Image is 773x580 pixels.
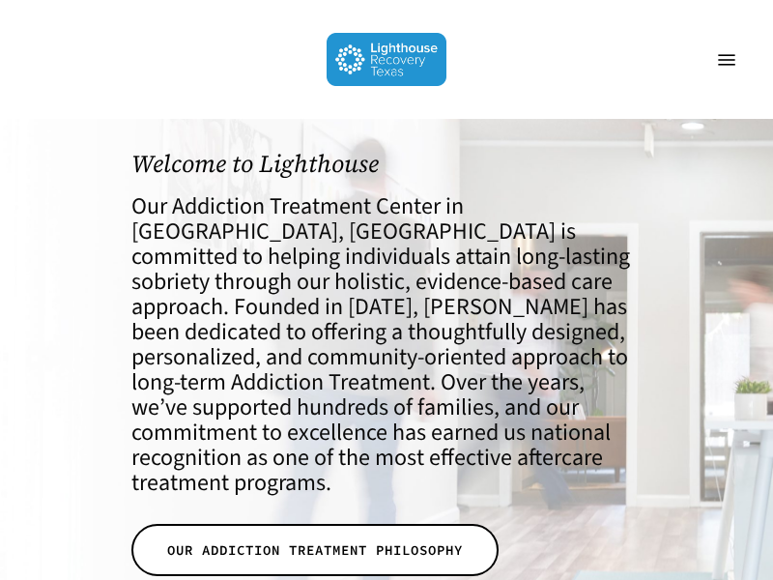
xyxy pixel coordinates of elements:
[131,150,642,178] h1: Welcome to Lighthouse
[327,33,447,86] img: Lighthouse Recovery Texas
[131,524,499,576] a: OUR ADDICTION TREATMENT PHILOSOPHY
[167,540,463,560] span: OUR ADDICTION TREATMENT PHILOSOPHY
[131,194,642,496] h4: Our Addiction Treatment Center in [GEOGRAPHIC_DATA], [GEOGRAPHIC_DATA] is committed to helping in...
[707,50,746,70] a: Navigation Menu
